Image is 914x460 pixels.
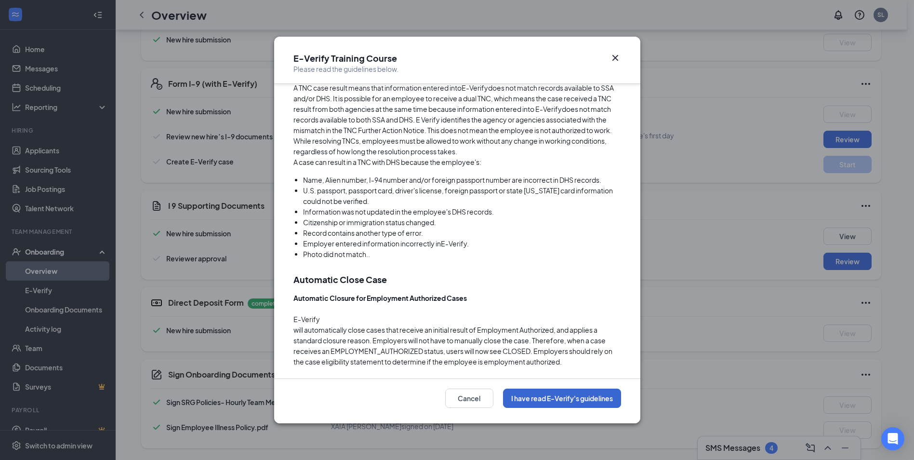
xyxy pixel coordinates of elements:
span: E-Verify [462,83,488,92]
li: Record contains another type of error. [303,228,621,238]
span: E-Verify [293,314,621,325]
div: Please read the guidelines below. [293,64,398,74]
li: Information was not updated in the employee's DHS records. [303,206,621,217]
li: Photo did not match.. [303,249,621,259]
div: Form I-9 requirements for all employees are outlined in the . Federal contractors should also rev... [274,84,640,378]
div: Open Intercom Messenger [881,427,904,450]
li: Citizenship or immigration status changed. [303,217,621,228]
svg: Cross [609,52,621,64]
li: Employer entered information incorrectly in . [303,238,621,249]
span: E-Verify [441,239,467,248]
strong: Automatic Closure for Employment Authorized Cases [293,293,621,303]
span: E-Verify [535,105,562,113]
button: Close [609,52,621,64]
li: Name, Alien number, I-94 number and/or foreign passport number are incorrect in DHS records. [303,175,621,185]
p: A case can result in a TNC with DHS because the employee's: [293,157,621,167]
h2: Automatic Close Case [293,273,621,285]
button: I have read E-Verify's guidelines [503,389,621,408]
p: A TNC case result means that information entered into does not match records available to SSA and... [293,82,621,157]
li: U.S. passport, passport card, driver's license, foreign passport or state [US_STATE] card informa... [303,185,621,206]
button: Cancel [445,389,493,408]
h2: E-Verify Training Course [293,52,398,64]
